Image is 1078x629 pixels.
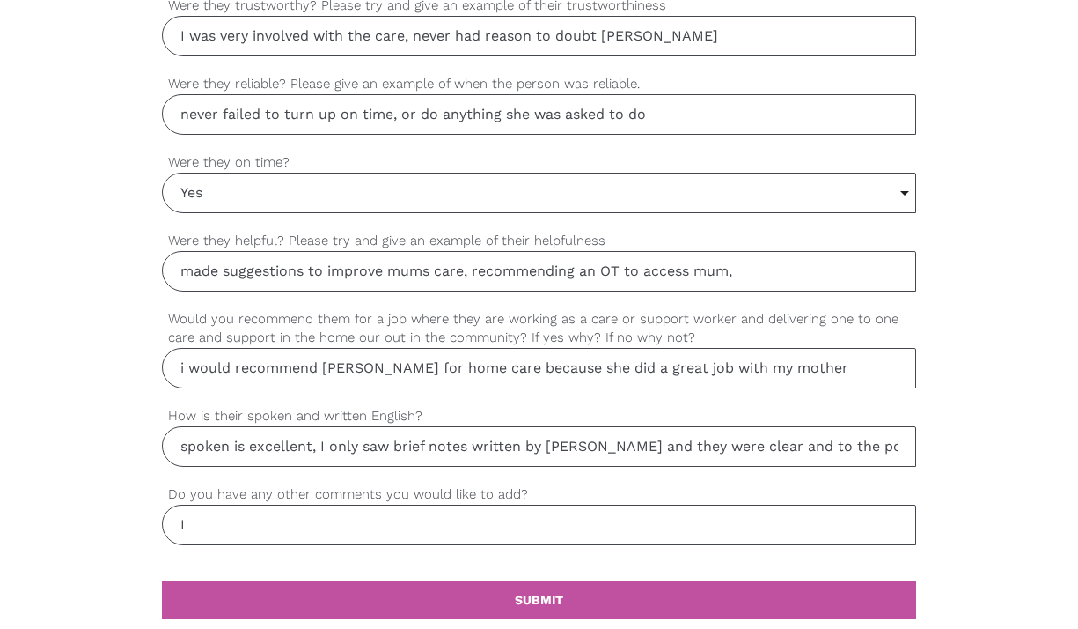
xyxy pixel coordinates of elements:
[162,231,917,251] label: Were they helpful? Please try and give an example of their helpfulness
[162,581,917,619] a: SUBMIT
[162,485,917,505] label: Do you have any other comments you would like to add?
[162,406,917,426] label: How is their spoken and written English?
[162,152,917,173] label: Were they on time?
[162,309,917,348] label: Would you recommend them for a job where they are working as a care or support worker and deliver...
[515,593,563,607] b: SUBMIT
[162,74,917,94] label: Were they reliable? Please give an example of when the person was reliable.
